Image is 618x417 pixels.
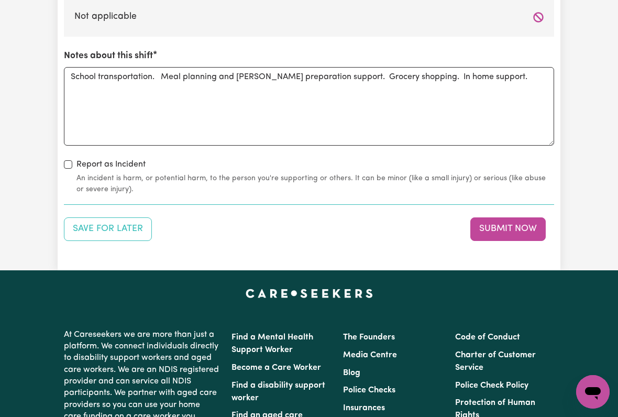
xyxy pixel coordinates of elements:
small: An incident is harm, or potential harm, to the person you're supporting or others. It can be mino... [76,173,554,195]
iframe: Button to launch messaging window [576,375,610,409]
a: Find a disability support worker [231,381,325,402]
a: Police Checks [343,386,395,394]
a: Charter of Customer Service [455,351,536,372]
a: The Founders [343,333,395,342]
a: Code of Conduct [455,333,520,342]
button: Save your job report [64,217,152,240]
label: Not applicable [74,10,544,24]
textarea: School transportation. Meal planning and [PERSON_NAME] preparation support. Grocery shopping. In ... [64,67,554,146]
a: Find a Mental Health Support Worker [231,333,313,354]
a: Police Check Policy [455,381,528,390]
label: Report as Incident [76,158,146,171]
a: Become a Care Worker [231,364,321,372]
button: Submit your job report [470,217,546,240]
a: Blog [343,369,360,377]
a: Careseekers home page [246,289,373,298]
a: Media Centre [343,351,397,359]
label: Notes about this shift [64,49,153,63]
a: Insurances [343,404,385,412]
